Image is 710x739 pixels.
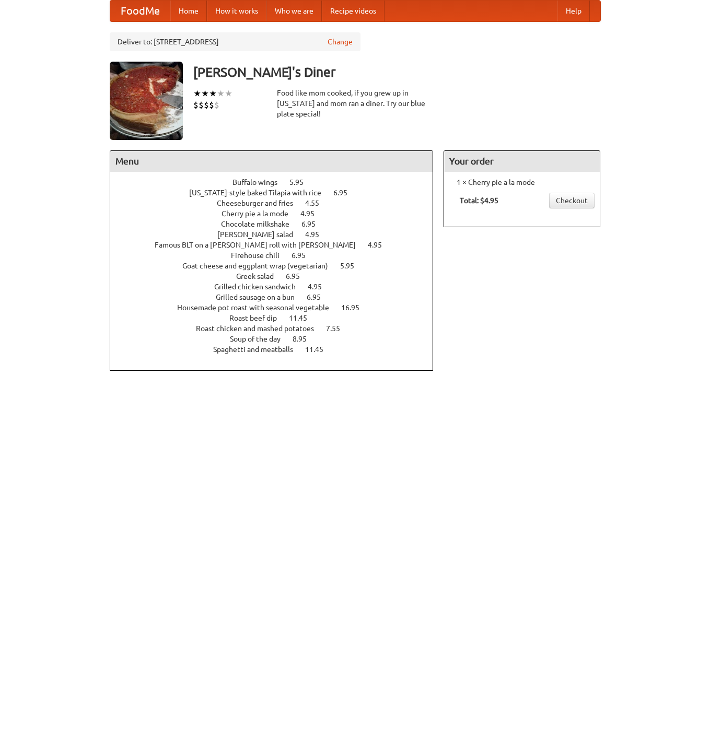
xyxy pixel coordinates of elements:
[229,314,287,322] span: Roast beef dip
[266,1,322,21] a: Who we are
[449,177,595,187] li: 1 × Cherry pie a la mode
[340,262,365,270] span: 5.95
[155,241,366,249] span: Famous BLT on a [PERSON_NAME] roll with [PERSON_NAME]
[182,262,374,270] a: Goat cheese and eggplant wrap (vegetarian) 5.95
[213,345,343,354] a: Spaghetti and meatballs 11.45
[289,178,314,186] span: 5.95
[230,335,291,343] span: Soup of the day
[177,303,340,312] span: Housemade pot roast with seasonal vegetable
[328,37,353,47] a: Change
[155,241,401,249] a: Famous BLT on a [PERSON_NAME] roll with [PERSON_NAME] 4.95
[193,88,201,99] li: ★
[216,293,305,301] span: Grilled sausage on a bun
[277,88,434,119] div: Food like mom cooked, if you grew up in [US_STATE] and mom ran a diner. Try our blue plate special!
[333,189,358,197] span: 6.95
[368,241,392,249] span: 4.95
[216,293,340,301] a: Grilled sausage on a bun 6.95
[110,32,360,51] div: Deliver to: [STREET_ADDRESS]
[293,335,317,343] span: 8.95
[201,88,209,99] li: ★
[214,99,219,111] li: $
[189,189,367,197] a: [US_STATE]-style baked Tilapia with rice 6.95
[322,1,385,21] a: Recipe videos
[177,303,379,312] a: Housemade pot roast with seasonal vegetable 16.95
[231,251,290,260] span: Firehouse chili
[217,230,304,239] span: [PERSON_NAME] salad
[305,230,330,239] span: 4.95
[213,345,304,354] span: Spaghetti and meatballs
[286,272,310,280] span: 6.95
[300,209,325,218] span: 4.95
[196,324,324,333] span: Roast chicken and mashed potatoes
[225,88,232,99] li: ★
[196,324,359,333] a: Roast chicken and mashed potatoes 7.55
[110,151,433,172] h4: Menu
[217,230,339,239] a: [PERSON_NAME] salad 4.95
[236,272,284,280] span: Greek salad
[292,251,316,260] span: 6.95
[189,189,332,197] span: [US_STATE]-style baked Tilapia with rice
[326,324,351,333] span: 7.55
[557,1,590,21] a: Help
[204,99,209,111] li: $
[182,262,339,270] span: Goat cheese and eggplant wrap (vegetarian)
[170,1,207,21] a: Home
[221,220,300,228] span: Chocolate milkshake
[301,220,326,228] span: 6.95
[110,62,183,140] img: angular.jpg
[232,178,323,186] a: Buffalo wings 5.95
[308,283,332,291] span: 4.95
[222,209,334,218] a: Cherry pie a la mode 4.95
[193,99,199,111] li: $
[110,1,170,21] a: FoodMe
[214,283,341,291] a: Grilled chicken sandwich 4.95
[549,193,595,208] a: Checkout
[460,196,498,205] b: Total: $4.95
[232,178,288,186] span: Buffalo wings
[199,99,204,111] li: $
[305,345,334,354] span: 11.45
[222,209,299,218] span: Cherry pie a la mode
[230,335,326,343] a: Soup of the day 8.95
[307,293,331,301] span: 6.95
[217,199,304,207] span: Cheeseburger and fries
[217,199,339,207] a: Cheeseburger and fries 4.55
[444,151,600,172] h4: Your order
[289,314,318,322] span: 11.45
[209,99,214,111] li: $
[207,1,266,21] a: How it works
[229,314,327,322] a: Roast beef dip 11.45
[231,251,325,260] a: Firehouse chili 6.95
[217,88,225,99] li: ★
[221,220,335,228] a: Chocolate milkshake 6.95
[209,88,217,99] li: ★
[341,303,370,312] span: 16.95
[193,62,601,83] h3: [PERSON_NAME]'s Diner
[305,199,330,207] span: 4.55
[236,272,319,280] a: Greek salad 6.95
[214,283,306,291] span: Grilled chicken sandwich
